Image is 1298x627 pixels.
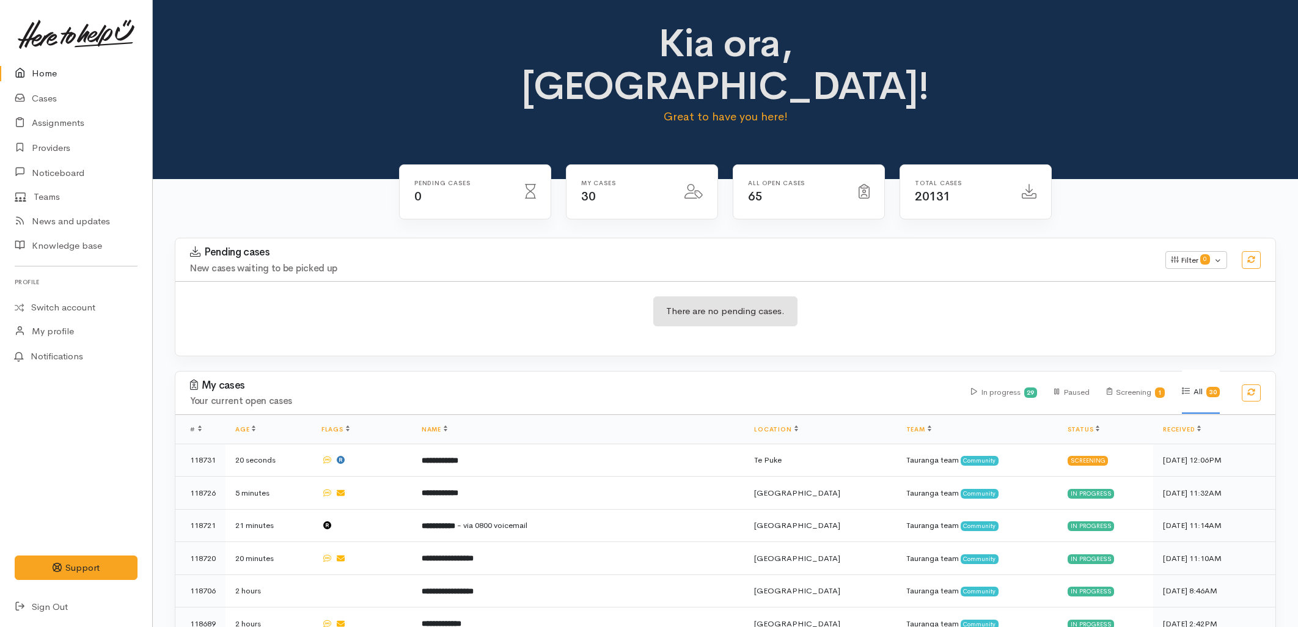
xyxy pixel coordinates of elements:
span: - via 0800 voicemail [457,520,527,530]
td: 118721 [175,509,226,542]
span: Community [961,521,999,531]
h6: Pending cases [414,180,510,186]
h6: My cases [581,180,670,186]
td: 5 minutes [226,477,312,510]
h4: Your current open cases [190,396,956,406]
span: [GEOGRAPHIC_DATA] [754,553,840,563]
td: [DATE] 11:10AM [1153,542,1275,575]
button: Support [15,555,137,581]
span: [GEOGRAPHIC_DATA] [754,585,840,596]
span: 65 [748,189,762,204]
td: [DATE] 12:06PM [1153,444,1275,477]
h6: Total cases [915,180,1007,186]
div: In progress [1068,489,1115,499]
td: Tauranga team [897,477,1058,510]
span: [GEOGRAPHIC_DATA] [754,520,840,530]
span: Community [961,554,999,564]
a: Received [1163,425,1201,433]
a: Location [754,425,798,433]
a: Team [906,425,931,433]
span: Community [961,489,999,499]
div: In progress [1068,521,1115,531]
td: [DATE] 11:32AM [1153,477,1275,510]
b: 29 [1027,389,1034,397]
td: 21 minutes [226,509,312,542]
a: Status [1068,425,1100,433]
h6: Profile [15,274,137,290]
td: Tauranga team [897,444,1058,477]
span: Te Puke [754,455,782,465]
a: Name [422,425,447,433]
a: Age [235,425,255,433]
td: 118706 [175,574,226,607]
p: Great to have you here! [454,108,997,125]
div: In progress [971,370,1038,414]
h6: All Open cases [748,180,844,186]
div: All [1182,370,1220,414]
td: [DATE] 11:14AM [1153,509,1275,542]
td: Tauranga team [897,509,1058,542]
td: 118726 [175,477,226,510]
span: Community [961,587,999,596]
b: 1 [1158,389,1162,397]
span: # [190,425,202,433]
td: 20 minutes [226,542,312,575]
span: 0 [1200,254,1210,264]
td: 118720 [175,542,226,575]
button: Filter0 [1165,251,1227,269]
td: 2 hours [226,574,312,607]
td: 118731 [175,444,226,477]
b: 30 [1209,388,1217,396]
span: 20131 [915,189,950,204]
a: Flags [321,425,350,433]
span: [GEOGRAPHIC_DATA] [754,488,840,498]
div: In progress [1068,554,1115,564]
h4: New cases waiting to be picked up [190,263,1151,274]
td: 20 seconds [226,444,312,477]
h1: Kia ora, [GEOGRAPHIC_DATA]! [454,22,997,108]
span: 0 [414,189,422,204]
h3: Pending cases [190,246,1151,258]
div: Screening [1107,370,1165,414]
span: Community [961,456,999,466]
div: Paused [1054,370,1089,414]
div: Screening [1068,456,1109,466]
span: 30 [581,189,595,204]
td: [DATE] 8:46AM [1153,574,1275,607]
td: Tauranga team [897,542,1058,575]
td: Tauranga team [897,574,1058,607]
h3: My cases [190,380,956,392]
div: In progress [1068,587,1115,596]
div: There are no pending cases. [653,296,798,326]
